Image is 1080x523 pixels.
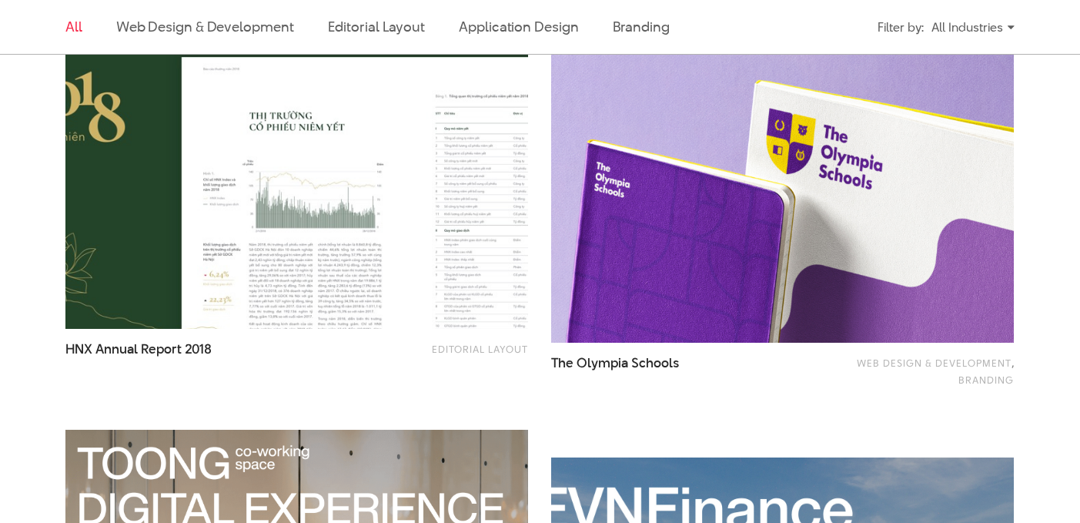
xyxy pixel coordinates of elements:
a: All [65,17,82,36]
a: Editorial Layout [432,342,528,356]
img: The Olympia Schools website design [551,32,1014,343]
span: The [551,354,573,372]
span: 2018 [185,340,212,358]
div: All Industries [931,14,1015,41]
a: The Olympia Schools [551,354,806,390]
div: , [829,354,1014,389]
a: Web Design & Development [116,17,294,36]
div: Filter by: [878,14,924,41]
span: HNX [65,340,92,358]
a: Web Design & Development [857,356,1011,370]
a: HNX Annual Report 2018 [65,340,320,376]
a: Branding [613,17,670,36]
img: Báo cáo thường niên HNX 2018 [42,3,551,344]
span: Annual [95,340,138,358]
span: Olympia [577,354,628,372]
span: Schools [631,354,679,372]
span: Report [141,340,182,358]
a: Editorial Layout [328,17,426,36]
a: Branding [958,373,1014,387]
a: Application Design [459,17,578,36]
